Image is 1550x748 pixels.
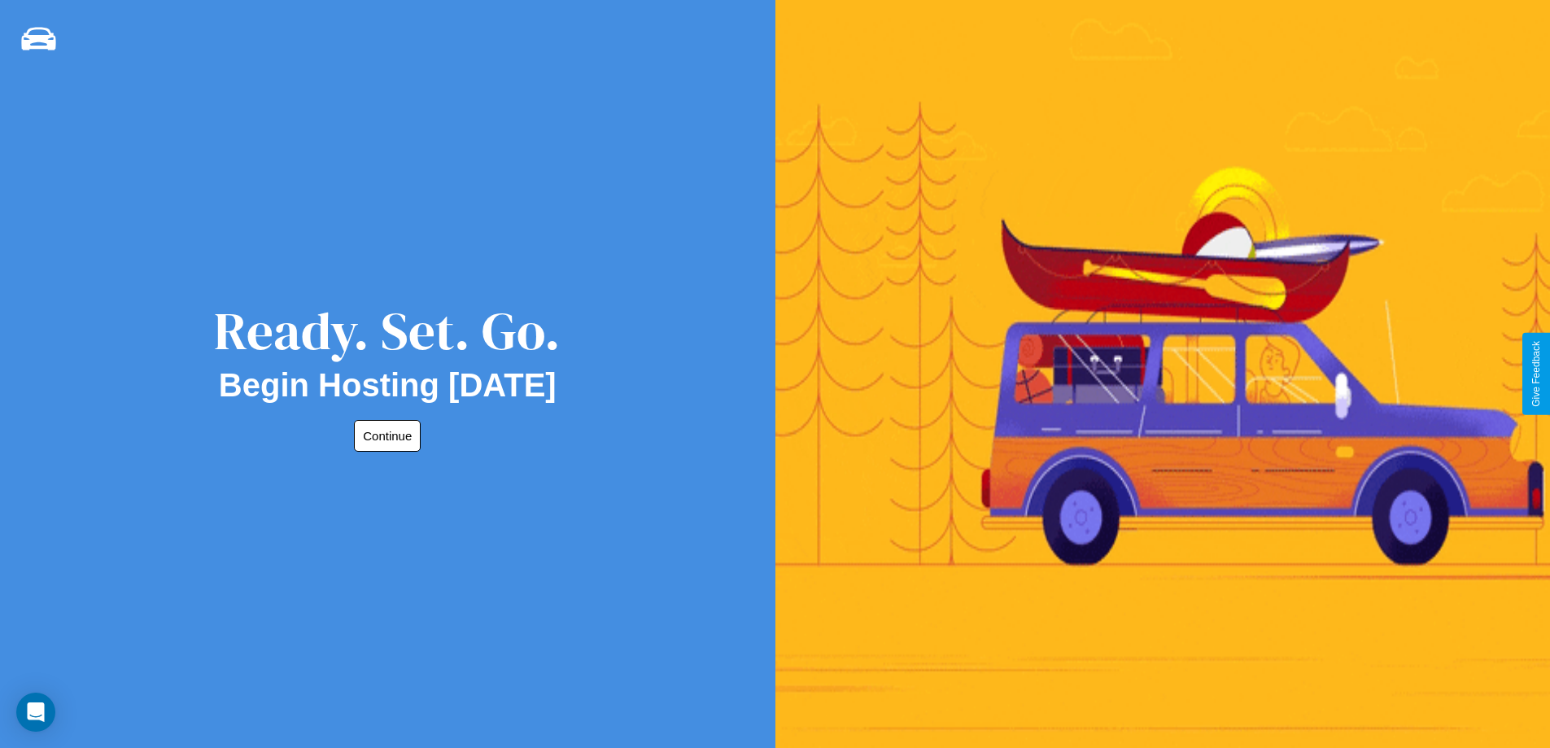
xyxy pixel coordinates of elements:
div: Open Intercom Messenger [16,693,55,732]
h2: Begin Hosting [DATE] [219,367,557,404]
button: Continue [354,420,421,452]
div: Give Feedback [1530,341,1542,407]
div: Ready. Set. Go. [214,295,561,367]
